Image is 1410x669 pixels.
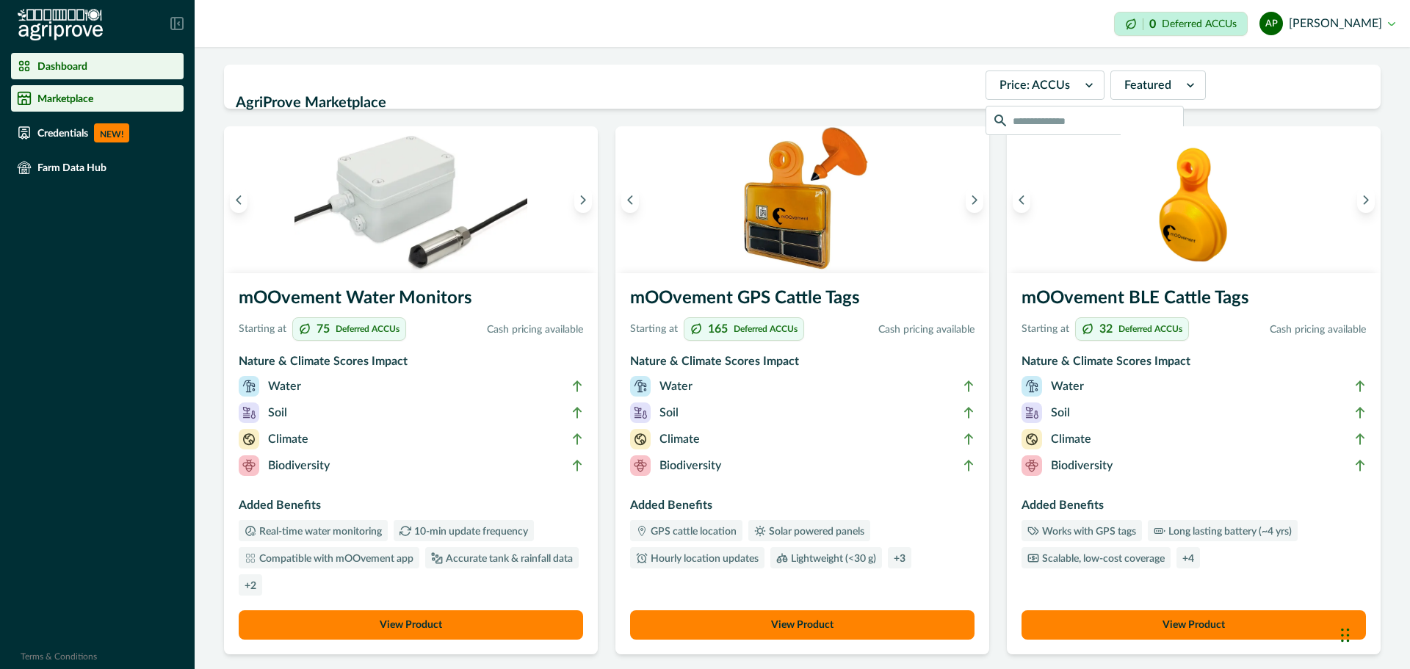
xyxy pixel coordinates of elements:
[1195,322,1366,338] p: Cash pricing available
[1039,527,1136,537] p: Works with GPS tags
[37,162,106,173] p: Farm Data Hub
[659,377,693,395] p: Water
[574,187,592,213] button: Next image
[37,93,93,104] p: Marketplace
[239,285,583,317] h3: mOOvement Water Monitors
[1118,325,1182,333] p: Deferred ACCUs
[1162,18,1237,29] p: Deferred ACCUs
[966,187,983,213] button: Next image
[1051,377,1084,395] p: Water
[412,322,583,338] p: Cash pricing available
[37,127,88,139] p: Credentials
[11,53,184,79] a: Dashboard
[1039,554,1165,564] p: Scalable, low-cost coverage
[18,9,103,41] img: Logo
[630,496,975,520] h3: Added Benefits
[659,457,721,474] p: Biodiversity
[239,496,583,520] h3: Added Benefits
[1182,554,1194,564] p: + 4
[630,322,678,337] p: Starting at
[1022,352,1366,376] h3: Nature & Climate Scores Impact
[239,610,583,640] button: View Product
[1051,404,1070,422] p: Soil
[268,404,287,422] p: Soil
[411,527,528,537] p: 10-min update frequency
[1337,599,1410,669] iframe: Chat Widget
[94,123,129,142] p: NEW!
[268,430,308,448] p: Climate
[894,554,905,564] p: + 3
[659,404,679,422] p: Soil
[239,352,583,376] h3: Nature & Climate Scores Impact
[317,323,330,335] p: 75
[1022,496,1366,520] h3: Added Benefits
[734,325,798,333] p: Deferred ACCUs
[1013,187,1030,213] button: Previous image
[630,610,975,640] button: View Product
[443,554,573,564] p: Accurate tank & rainfall data
[1259,6,1395,41] button: adeline pratiika[PERSON_NAME]
[37,60,87,72] p: Dashboard
[648,554,759,564] p: Hourly location updates
[630,352,975,376] h3: Nature & Climate Scores Impact
[230,187,247,213] button: Previous image
[1022,610,1366,640] button: View Product
[21,652,97,661] a: Terms & Conditions
[256,527,382,537] p: Real-time water monitoring
[1099,323,1113,335] p: 32
[268,377,301,395] p: Water
[11,117,184,148] a: CredentialsNEW!
[766,527,864,537] p: Solar powered panels
[810,322,975,338] p: Cash pricing available
[239,322,286,337] p: Starting at
[236,89,977,117] h2: AgriProve Marketplace
[1149,18,1156,30] p: 0
[630,285,975,317] h3: mOOvement GPS Cattle Tags
[256,554,413,564] p: Compatible with mOOvement app
[1051,457,1113,474] p: Biodiversity
[245,581,256,591] p: + 2
[1022,322,1069,337] p: Starting at
[1022,285,1366,317] h3: mOOvement BLE Cattle Tags
[11,154,184,181] a: Farm Data Hub
[659,430,700,448] p: Climate
[621,187,639,213] button: Previous image
[336,325,399,333] p: Deferred ACCUs
[1341,613,1350,657] div: Drag
[1051,430,1091,448] p: Climate
[788,554,876,564] p: Lightweight (<30 g)
[708,323,728,335] p: 165
[11,85,184,112] a: Marketplace
[268,457,330,474] p: Biodiversity
[648,527,737,537] p: GPS cattle location
[1357,187,1375,213] button: Next image
[1165,527,1292,537] p: Long lasting battery (~4 yrs)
